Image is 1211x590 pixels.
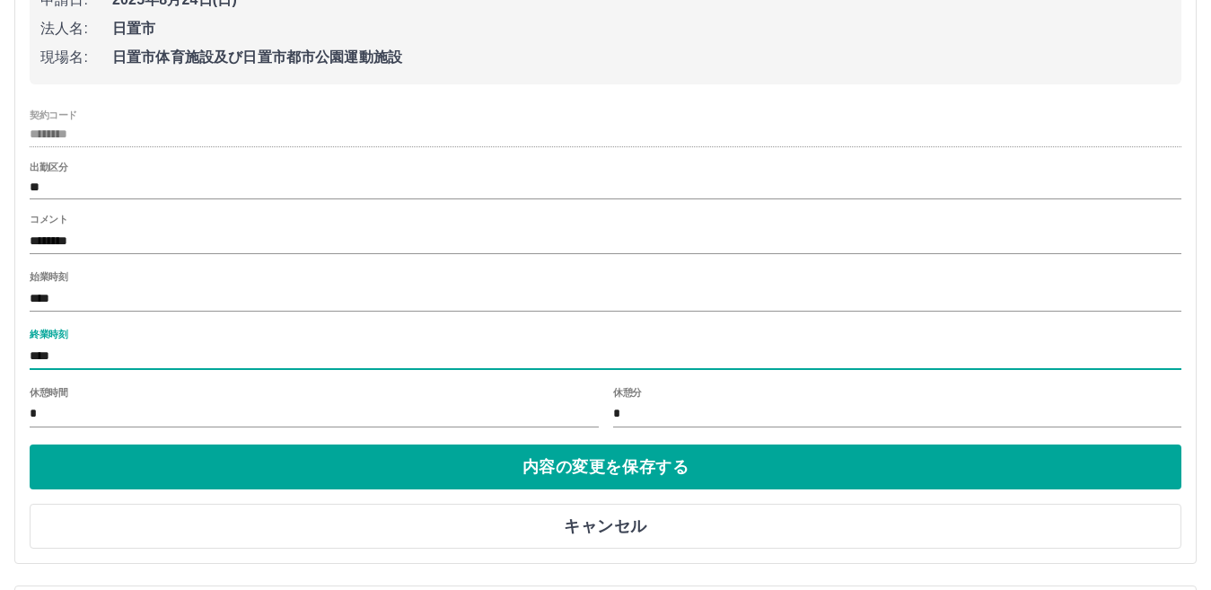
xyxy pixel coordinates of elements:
label: 始業時刻 [30,270,67,284]
label: 出勤区分 [30,161,67,174]
span: 現場名: [40,47,112,68]
label: 休憩時間 [30,385,67,399]
button: 内容の変更を保存する [30,445,1181,489]
button: キャンセル [30,504,1181,549]
label: 休憩分 [613,385,642,399]
label: 契約コード [30,108,77,121]
span: 日置市体育施設及び日置市都市公園運動施設 [112,47,1171,68]
span: 日置市 [112,18,1171,40]
label: 終業時刻 [30,328,67,341]
label: コメント [30,213,67,226]
span: 法人名: [40,18,112,40]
